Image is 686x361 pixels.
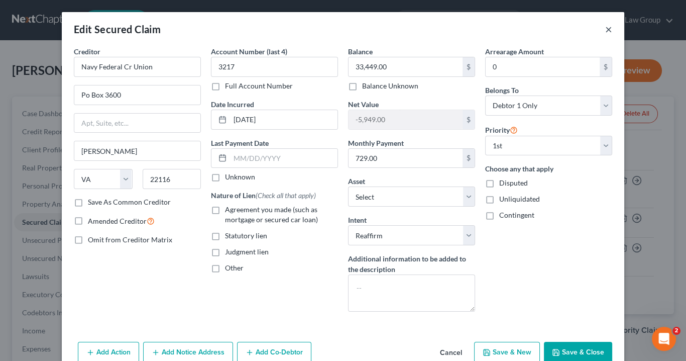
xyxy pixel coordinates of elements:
span: Judgment lien [225,247,269,256]
label: Arrearage Amount [485,46,544,57]
label: Last Payment Date [211,138,269,148]
div: $ [600,57,612,76]
input: 0.00 [486,57,600,76]
label: Nature of Lien [211,190,316,201]
div: $ [463,149,475,168]
input: Enter zip... [143,169,201,189]
input: Apt, Suite, etc... [74,114,200,133]
div: $ [463,110,475,129]
span: Asset [348,177,365,186]
label: Full Account Number [225,81,293,91]
label: Balance [348,46,373,57]
label: Unknown [225,172,255,182]
span: Statutory lien [225,231,267,240]
div: Edit Secured Claim [74,22,161,36]
span: 2 [672,327,680,335]
input: XXXX [211,57,338,77]
label: Intent [348,215,367,225]
input: 0.00 [349,57,463,76]
input: Enter address... [74,85,200,105]
span: Unliquidated [499,195,540,203]
input: 0.00 [349,149,463,168]
iframe: Intercom live chat [652,327,676,351]
span: Other [225,263,244,272]
input: 0.00 [349,110,463,129]
span: Amended Creditor [88,217,147,225]
span: Omit from Creditor Matrix [88,235,172,244]
span: Belongs To [485,86,519,95]
span: Creditor [74,47,100,56]
label: Net Value [348,99,379,110]
span: Disputed [499,178,528,187]
label: Save As Common Creditor [88,197,171,207]
label: Priority [485,124,518,136]
span: Agreement you made (such as mortgage or secured car loan) [225,205,318,224]
input: MM/DD/YYYY [230,110,337,129]
label: Monthly Payment [348,138,404,148]
label: Date Incurred [211,99,254,110]
div: $ [463,57,475,76]
label: Choose any that apply [485,163,612,174]
input: Enter city... [74,141,200,160]
input: MM/DD/YYYY [230,149,337,168]
input: Search creditor by name... [74,57,201,77]
span: (Check all that apply) [256,191,316,200]
button: × [605,23,612,35]
label: Account Number (last 4) [211,46,287,57]
label: Additional information to be added to the description [348,253,475,275]
span: Contingent [499,211,534,219]
label: Balance Unknown [362,81,418,91]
